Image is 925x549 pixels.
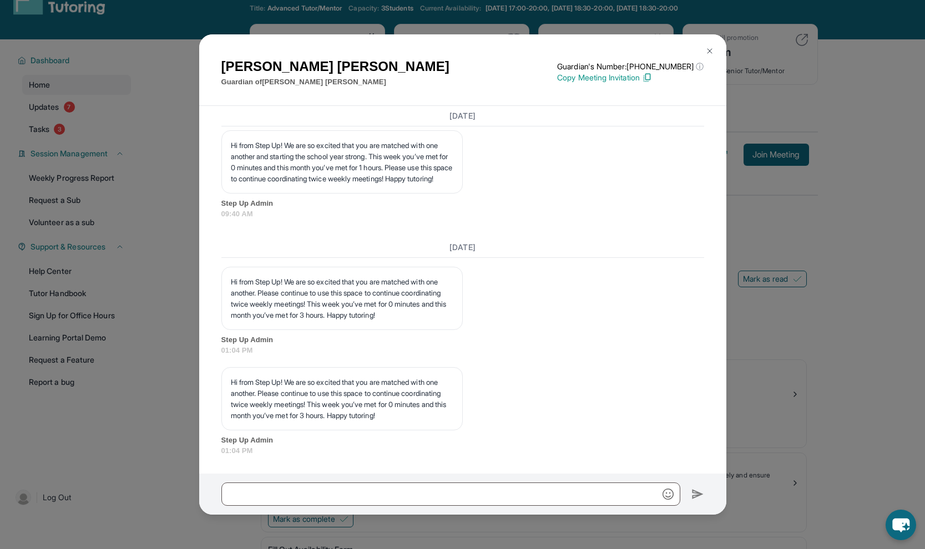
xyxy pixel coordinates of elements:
[221,198,704,209] span: Step Up Admin
[231,276,453,321] p: Hi from Step Up! We are so excited that you are matched with one another. Please continue to use ...
[221,110,704,121] h3: [DATE]
[642,73,652,83] img: Copy Icon
[231,377,453,421] p: Hi from Step Up! We are so excited that you are matched with one another. Please continue to use ...
[691,487,704,501] img: Send icon
[557,72,704,83] p: Copy Meeting Invitation
[221,435,704,446] span: Step Up Admin
[231,140,453,184] p: Hi from Step Up! We are so excited that you are matched with one another and starting the school ...
[221,345,704,356] span: 01:04 PM
[221,445,704,456] span: 01:04 PM
[663,489,674,500] img: Emoji
[221,242,704,253] h3: [DATE]
[696,61,704,72] span: ⓘ
[886,510,916,540] button: chat-button
[221,334,704,345] span: Step Up Admin
[557,61,704,72] p: Guardian's Number: [PHONE_NUMBER]
[221,77,449,88] p: Guardian of [PERSON_NAME] [PERSON_NAME]
[705,47,714,55] img: Close Icon
[221,57,449,77] h1: [PERSON_NAME] [PERSON_NAME]
[221,209,704,220] span: 09:40 AM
